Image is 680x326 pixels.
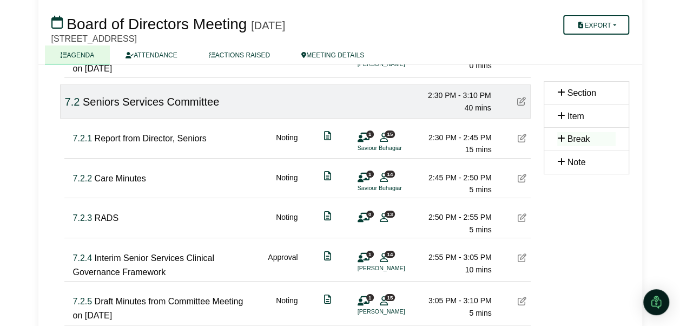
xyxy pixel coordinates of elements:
[286,45,380,64] a: MEETING DETAILS
[73,297,93,306] span: Click to fine tune number
[358,184,439,193] li: Saviour Buhagiar
[358,307,439,316] li: [PERSON_NAME]
[95,134,207,143] span: Report from Director, Seniors
[385,131,395,138] span: 15
[385,171,395,178] span: 14
[567,88,596,97] span: Section
[95,213,118,223] span: RADS
[469,185,491,194] span: 5 mins
[73,253,93,263] span: Click to fine tune number
[73,297,243,320] span: Draft Minutes from Committee Meeting on [DATE]
[464,103,491,112] span: 40 mins
[465,145,491,154] span: 15 mins
[73,174,93,183] span: Click to fine tune number
[469,309,491,317] span: 5 mins
[366,171,374,178] span: 1
[567,134,590,144] span: Break
[415,89,491,101] div: 2:30 PM - 3:10 PM
[73,213,93,223] span: Click to fine tune number
[567,112,584,121] span: Item
[563,15,629,35] button: Export
[110,45,193,64] a: ATTENDANCE
[276,132,298,156] div: Noting
[416,295,492,307] div: 3:05 PM - 3:10 PM
[51,34,137,43] span: [STREET_ADDRESS]
[416,211,492,223] div: 2:50 PM - 2:55 PM
[366,251,374,258] span: 1
[385,251,395,258] span: 14
[193,45,286,64] a: ACTIONS RAISED
[73,253,214,277] span: Interim Senior Services Clinical Governance Framework
[416,251,492,263] div: 2:55 PM - 3:05 PM
[67,16,247,32] span: Board of Directors Meeting
[268,251,298,279] div: Approval
[469,61,491,70] span: 0 mins
[567,158,586,167] span: Note
[95,174,146,183] span: Care Minutes
[385,211,395,218] span: 13
[65,96,80,108] span: Click to fine tune number
[251,19,285,32] div: [DATE]
[45,45,110,64] a: AGENDA
[358,144,439,153] li: Saviour Buhagiar
[276,211,298,236] div: Noting
[276,295,298,322] div: Noting
[366,131,374,138] span: 1
[358,264,439,273] li: [PERSON_NAME]
[469,225,491,234] span: 5 mins
[73,134,93,143] span: Click to fine tune number
[276,172,298,196] div: Noting
[643,289,669,315] div: Open Intercom Messenger
[465,265,491,274] span: 10 mins
[366,211,374,218] span: 0
[366,294,374,301] span: 1
[83,96,219,108] span: Seniors Services Committee
[416,172,492,184] div: 2:45 PM - 2:50 PM
[416,132,492,144] div: 2:30 PM - 2:45 PM
[385,294,395,301] span: 15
